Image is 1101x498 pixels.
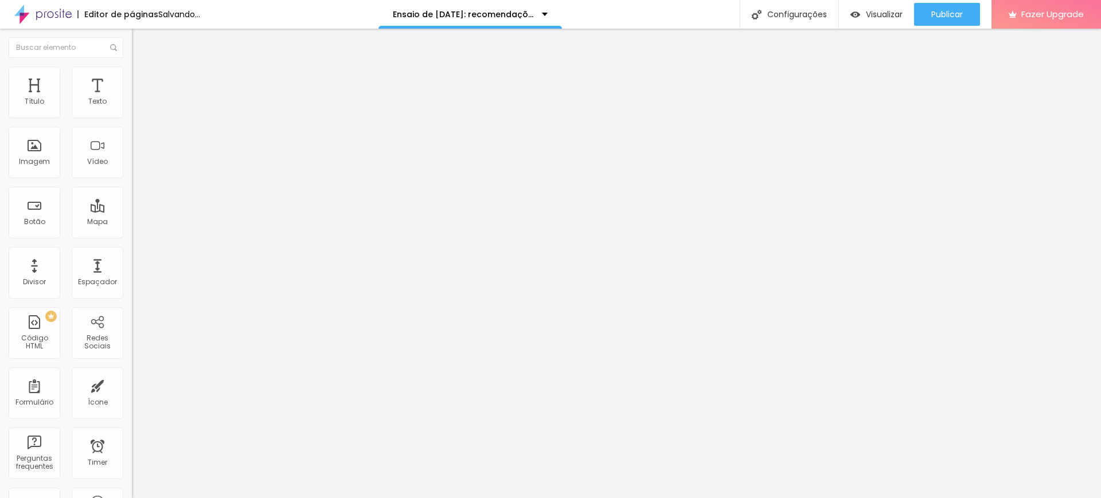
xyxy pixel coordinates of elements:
div: Salvando... [158,10,200,18]
span: Publicar [931,10,963,19]
div: Ícone [88,398,108,406]
div: Espaçador [78,278,117,286]
iframe: Editor [132,29,1101,498]
div: Timer [88,458,107,466]
div: Divisor [23,278,46,286]
div: Redes Sociais [75,334,120,351]
div: Imagem [19,158,50,166]
div: Texto [88,97,107,105]
input: Buscar elemento [9,37,123,58]
div: Vídeo [87,158,108,166]
div: Mapa [87,218,108,226]
div: Formulário [15,398,53,406]
span: Visualizar [866,10,903,19]
div: Título [25,97,44,105]
div: Editor de páginas [77,10,158,18]
button: Visualizar [839,3,914,26]
p: Ensaio de [DATE]: recomendações :) [393,10,533,18]
div: Código HTML [11,334,57,351]
button: Publicar [914,3,980,26]
span: Fazer Upgrade [1021,9,1084,19]
img: Icone [752,10,762,19]
img: view-1.svg [850,10,860,19]
img: Icone [110,44,117,51]
div: Botão [24,218,45,226]
div: Perguntas frequentes [11,454,57,471]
